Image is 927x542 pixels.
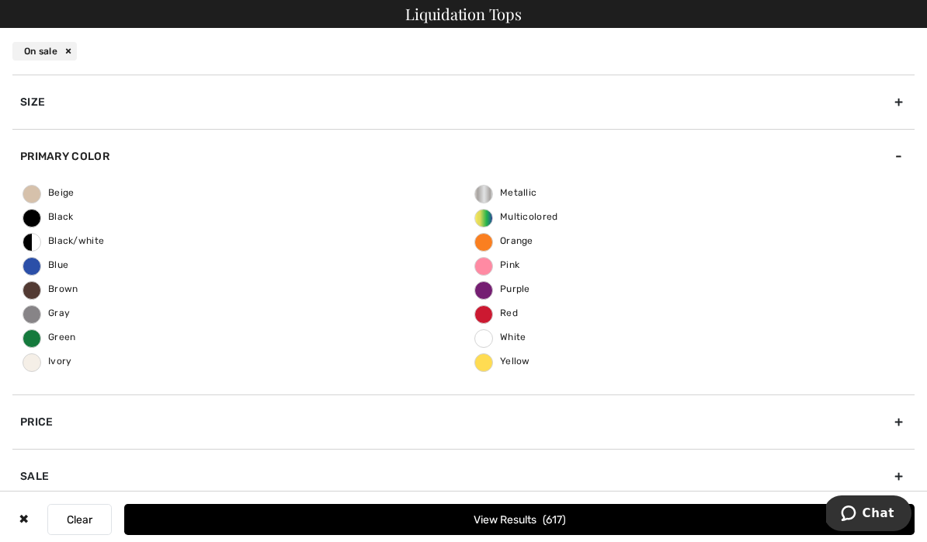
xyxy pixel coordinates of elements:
span: Orange [475,235,533,246]
span: White [475,332,526,342]
button: View Results617 [124,504,915,535]
span: Brown [23,283,78,294]
span: 617 [543,513,566,526]
span: Black [23,211,74,222]
button: Clear [47,504,112,535]
span: Gray [23,307,70,318]
span: Multicolored [475,211,558,222]
span: Blue [23,259,68,270]
span: Pink [475,259,519,270]
span: Ivory [23,356,72,367]
span: Metallic [475,187,536,198]
iframe: Opens a widget where you can chat to one of our agents [826,495,911,534]
span: Purple [475,283,530,294]
div: Size [12,75,915,129]
span: Black/white [23,235,104,246]
div: ✖ [12,504,35,535]
span: Yellow [475,356,530,367]
div: Sale [12,449,915,503]
div: Primary Color [12,129,915,183]
span: Green [23,332,76,342]
div: Price [12,394,915,449]
div: On sale [12,42,77,61]
span: Red [475,307,518,318]
span: Beige [23,187,75,198]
